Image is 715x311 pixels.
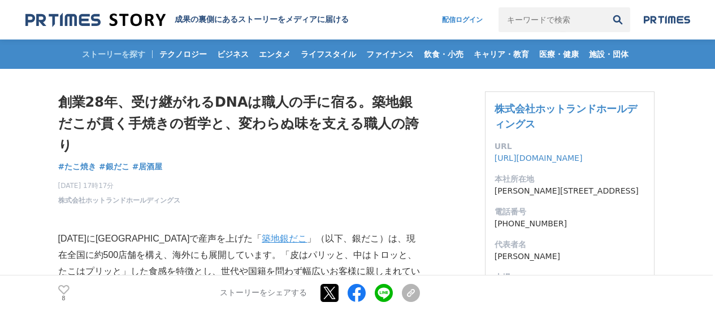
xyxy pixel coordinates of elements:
[155,49,211,59] span: テクノロジー
[296,40,361,69] a: ライフスタイル
[220,288,307,299] p: ストーリーをシェアする
[535,49,583,59] span: 医療・健康
[431,7,494,32] a: 配信ログイン
[99,161,129,173] a: #銀だこ
[499,7,605,32] input: キーワードで検索
[605,7,630,32] button: 検索
[584,49,633,59] span: 施設・団体
[495,154,583,163] a: [URL][DOMAIN_NAME]
[58,296,70,301] p: 8
[132,161,163,172] span: #居酒屋
[58,161,97,173] a: #たこ焼き
[495,185,645,197] dd: [PERSON_NAME][STREET_ADDRESS]
[495,271,645,283] dt: 上場
[362,40,418,69] a: ファイナンス
[584,40,633,69] a: 施設・団体
[58,181,180,191] span: [DATE] 17時17分
[254,40,295,69] a: エンタメ
[58,91,420,156] h1: 創業28年、受け継がれるDNAは職人の手に宿る。築地銀だこが貫く手焼きの哲学と、変わらぬ味を支える職人の誇り
[495,239,645,251] dt: 代表者名
[175,15,349,25] h2: 成果の裏側にあるストーリーをメディアに届ける
[469,49,534,59] span: キャリア・教育
[58,161,97,172] span: #たこ焼き
[495,173,645,185] dt: 本社所在地
[535,40,583,69] a: 医療・健康
[362,49,418,59] span: ファイナンス
[213,49,253,59] span: ビジネス
[296,49,361,59] span: ライフスタイル
[25,12,166,28] img: 成果の裏側にあるストーリーをメディアに届ける
[495,103,637,130] a: 株式会社ホットランドホールディングス
[495,141,645,152] dt: URL
[58,195,180,205] a: 株式会社ホットランドホールディングス
[58,231,420,296] p: [DATE]に[GEOGRAPHIC_DATA]で産声を上げた「 」（以下、銀だこ）は、現在全国に約500店舗を構え、海外にも展開しています。「皮はパリッと、中はトロッと、たこはプリッと」した食...
[644,15,690,24] img: prtimes
[495,218,645,230] dd: [PHONE_NUMBER]
[495,206,645,218] dt: 電話番号
[262,234,307,243] a: 築地銀だこ
[132,161,163,173] a: #居酒屋
[419,49,468,59] span: 飲食・小売
[495,251,645,262] dd: [PERSON_NAME]
[469,40,534,69] a: キャリア・教育
[25,12,349,28] a: 成果の裏側にあるストーリーをメディアに届ける 成果の裏側にあるストーリーをメディアに届ける
[155,40,211,69] a: テクノロジー
[99,161,129,172] span: #銀だこ
[254,49,295,59] span: エンタメ
[213,40,253,69] a: ビジネス
[419,40,468,69] a: 飲食・小売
